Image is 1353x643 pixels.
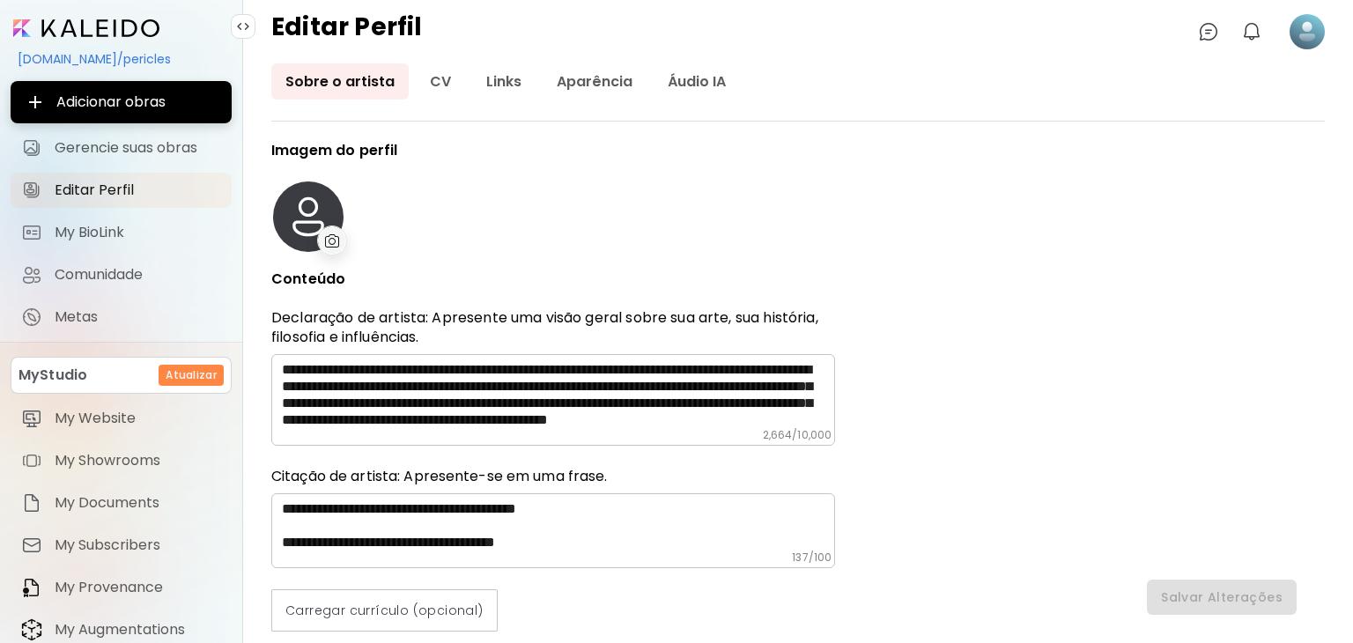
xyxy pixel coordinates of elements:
p: Declaração de artista: Apresente uma visão geral sobre sua arte, sua história, filosofia e influê... [271,308,835,347]
a: Editar Perfil iconEditar Perfil [11,173,232,208]
span: My Showrooms [55,452,221,469]
span: My Website [55,410,221,427]
img: item [21,535,42,556]
img: item [21,492,42,514]
a: itemMy Documents [11,485,232,521]
span: Editar Perfil [55,181,221,199]
a: itemMy Provenance [11,570,232,605]
img: item [21,577,42,598]
img: Gerencie suas obras icon [21,137,42,159]
h6: Atualizar [166,367,217,383]
img: collapse [236,19,250,33]
a: Gerencie suas obras iconGerencie suas obras [11,130,232,166]
a: Links [472,63,536,100]
h6: 137 / 100 [792,551,832,565]
a: Comunidade iconComunidade [11,257,232,292]
img: Metas icon [21,307,42,328]
img: My BioLink icon [21,222,42,243]
a: CV [416,63,465,100]
span: My BioLink [55,224,221,241]
label: Carregar currículo (opcional) [271,589,498,632]
img: Editar Perfil icon [21,180,42,201]
img: bellIcon [1241,21,1262,42]
img: item [21,618,42,641]
a: completeMy BioLink iconMy BioLink [11,215,232,250]
span: Comunidade [55,266,221,284]
div: [DOMAIN_NAME]/pericles [11,44,232,74]
span: Gerencie suas obras [55,139,221,157]
span: My Documents [55,494,221,512]
a: Aparência [543,63,647,100]
span: Metas [55,308,221,326]
img: item [21,408,42,429]
a: Áudio IA [654,63,740,100]
a: completeMetas iconMetas [11,299,232,335]
p: Imagem do perfil [271,143,835,159]
a: Sobre o artista [271,63,409,100]
button: Adicionar obras [11,81,232,123]
img: Comunidade icon [21,264,42,285]
h6: 2,664 / 10,000 [763,428,832,442]
button: bellIcon [1237,17,1267,47]
span: My Subscribers [55,536,221,554]
a: itemMy Showrooms [11,443,232,478]
h6: Citação de artista: Apresente-se em uma frase. [271,467,835,486]
span: My Provenance [55,579,221,596]
p: MyStudio [18,365,87,386]
a: itemMy Website [11,401,232,436]
p: Conteúdo [271,271,835,287]
span: My Augmentations [55,621,221,639]
img: chatIcon [1198,21,1219,42]
a: itemMy Subscribers [11,528,232,563]
span: Adicionar obras [25,92,218,113]
span: Carregar currículo (opcional) [285,602,484,620]
h4: Editar Perfil [271,14,423,49]
img: item [21,450,42,471]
